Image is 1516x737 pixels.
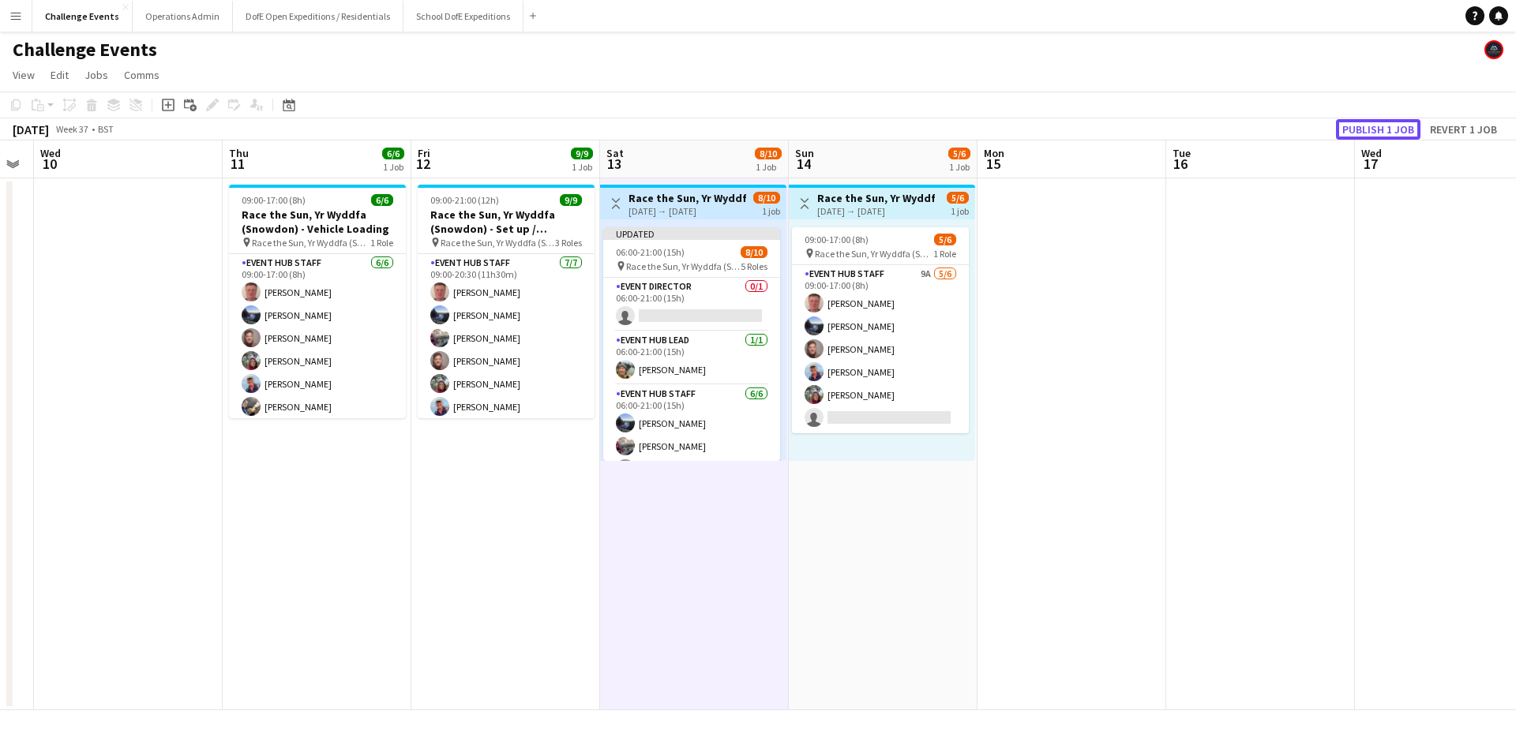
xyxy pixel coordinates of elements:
[756,161,781,173] div: 1 Job
[430,194,499,206] span: 09:00-21:00 (12h)
[242,194,306,206] span: 09:00-17:00 (8h)
[13,38,157,62] h1: Challenge Events
[817,191,935,205] h3: Race the Sun, Yr Wyddfa (Snowdon) - Pack Down
[98,123,114,135] div: BST
[229,146,249,160] span: Thu
[84,68,108,82] span: Jobs
[370,237,393,249] span: 1 Role
[133,1,233,32] button: Operations Admin
[603,227,780,240] div: Updated
[44,65,75,85] a: Edit
[52,123,92,135] span: Week 37
[948,148,970,159] span: 5/6
[793,155,814,173] span: 14
[1424,119,1503,140] button: Revert 1 job
[603,227,780,461] app-job-card: Updated06:00-21:00 (15h)8/10 Race the Sun, Yr Wyddfa (Snowdon) - Event Day5 RolesEvent Director0/...
[603,331,780,385] app-card-role: Event Hub Lead1/106:00-21:00 (15h)[PERSON_NAME]
[418,185,595,418] app-job-card: 09:00-21:00 (12h)9/9Race the Sun, Yr Wyddfa (Snowdon) - Set up / Registration Race the Sun, Yr Wy...
[606,146,624,160] span: Sat
[629,191,746,205] h3: Race the Sun, Yr Wyddfa (Snowdon) - Event Day
[1359,155,1382,173] span: 17
[626,260,741,272] span: Race the Sun, Yr Wyddfa (Snowdon) - Event Day
[741,260,767,272] span: 5 Roles
[603,385,780,553] app-card-role: Event Hub Staff6/606:00-21:00 (15h)[PERSON_NAME][PERSON_NAME]
[951,204,969,217] div: 1 job
[124,68,159,82] span: Comms
[603,278,780,331] app-card-role: Event Director0/106:00-21:00 (15h)
[1336,119,1420,140] button: Publish 1 job
[227,155,249,173] span: 11
[934,234,956,245] span: 5/6
[40,146,61,160] span: Wed
[805,234,869,245] span: 09:00-17:00 (8h)
[753,192,780,204] span: 8/10
[229,254,406,422] app-card-role: Event Hub Staff6/609:00-17:00 (8h)[PERSON_NAME][PERSON_NAME][PERSON_NAME][PERSON_NAME][PERSON_NAM...
[949,161,970,173] div: 1 Job
[1484,40,1503,59] app-user-avatar: The Adventure Element
[817,205,935,217] div: [DATE] → [DATE]
[571,148,593,159] span: 9/9
[792,227,969,433] app-job-card: 09:00-17:00 (8h)5/6 Race the Sun, Yr Wyddfa (Snowdon) - Pack Down1 RoleEvent Hub Staff9A5/609:00-...
[252,237,370,249] span: Race the Sun, Yr Wyddfa (Snowdon) - Vehicle Loading
[415,155,430,173] span: 12
[118,65,166,85] a: Comms
[229,185,406,418] app-job-card: 09:00-17:00 (8h)6/6Race the Sun, Yr Wyddfa (Snowdon) - Vehicle Loading Race the Sun, Yr Wyddfa (S...
[382,148,404,159] span: 6/6
[815,248,933,260] span: Race the Sun, Yr Wyddfa (Snowdon) - Pack Down
[616,246,685,258] span: 06:00-21:00 (15h)
[755,148,782,159] span: 8/10
[629,205,746,217] div: [DATE] → [DATE]
[418,146,430,160] span: Fri
[1170,155,1191,173] span: 16
[371,194,393,206] span: 6/6
[38,155,61,173] span: 10
[933,248,956,260] span: 1 Role
[947,192,969,204] span: 5/6
[560,194,582,206] span: 9/9
[741,246,767,258] span: 8/10
[1173,146,1191,160] span: Tue
[762,204,780,217] div: 1 job
[555,237,582,249] span: 3 Roles
[418,254,595,445] app-card-role: Event Hub Staff7/709:00-20:30 (11h30m)[PERSON_NAME][PERSON_NAME][PERSON_NAME][PERSON_NAME][PERSON...
[1361,146,1382,160] span: Wed
[78,65,114,85] a: Jobs
[981,155,1004,173] span: 15
[32,1,133,32] button: Challenge Events
[572,161,592,173] div: 1 Job
[13,122,49,137] div: [DATE]
[792,265,969,433] app-card-role: Event Hub Staff9A5/609:00-17:00 (8h)[PERSON_NAME][PERSON_NAME][PERSON_NAME][PERSON_NAME][PERSON_N...
[13,68,35,82] span: View
[795,146,814,160] span: Sun
[6,65,41,85] a: View
[51,68,69,82] span: Edit
[229,208,406,236] h3: Race the Sun, Yr Wyddfa (Snowdon) - Vehicle Loading
[403,1,523,32] button: School DofE Expeditions
[604,155,624,173] span: 13
[984,146,1004,160] span: Mon
[418,208,595,236] h3: Race the Sun, Yr Wyddfa (Snowdon) - Set up / Registration
[233,1,403,32] button: DofE Open Expeditions / Residentials
[383,161,403,173] div: 1 Job
[441,237,555,249] span: Race the Sun, Yr Wyddfa (Snowdon) - Set up / Registration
